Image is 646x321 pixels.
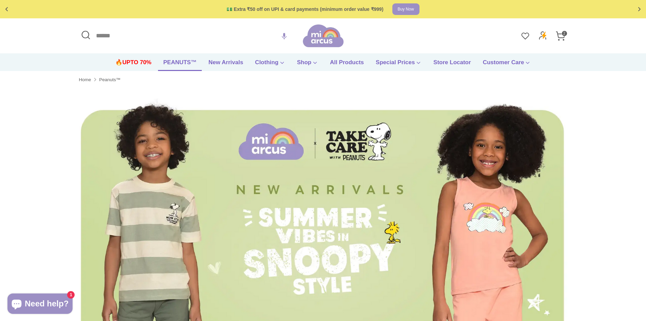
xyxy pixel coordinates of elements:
[292,58,323,71] a: Shop
[5,293,75,316] inbox-online-store-chat: Shopify online store chat
[325,58,369,71] a: All Products
[110,58,157,71] a: 🔥UPTO 70%
[562,31,567,36] span: 2
[478,58,536,71] a: Customer Care
[158,58,201,71] a: PEANUTS™
[203,58,248,71] a: New Arrivals
[79,71,567,89] nav: Breadcrumbs
[276,28,293,43] div: Activate voice search
[554,29,567,43] a: 2
[227,6,383,12] div: 💵 Extra ₹50 off on UPI & card payments (minimum order value ₹999)
[250,58,290,71] a: Clothing
[303,23,344,48] img: miarcus-logo
[371,58,427,71] a: Special Prices
[392,3,419,15] a: Buy Now
[99,76,121,84] a: Peanuts™
[428,58,476,71] a: Store Locator
[79,76,91,84] a: Home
